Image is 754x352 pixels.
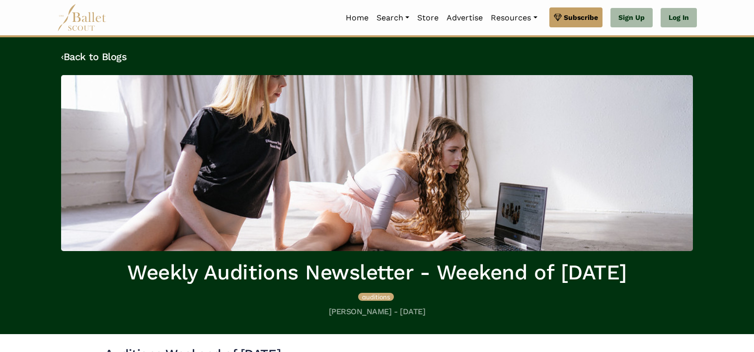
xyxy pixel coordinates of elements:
[61,307,693,317] h5: [PERSON_NAME] - [DATE]
[362,293,390,301] span: auditions
[61,75,693,251] img: header_image.img
[342,7,373,28] a: Home
[358,291,394,301] a: auditions
[61,51,127,63] a: ‹Back to Blogs
[549,7,603,27] a: Subscribe
[661,8,697,28] a: Log In
[554,12,562,23] img: gem.svg
[373,7,413,28] a: Search
[413,7,443,28] a: Store
[610,8,653,28] a: Sign Up
[487,7,541,28] a: Resources
[61,259,693,286] h1: Weekly Auditions Newsletter - Weekend of [DATE]
[443,7,487,28] a: Advertise
[61,50,64,63] code: ‹
[564,12,598,23] span: Subscribe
